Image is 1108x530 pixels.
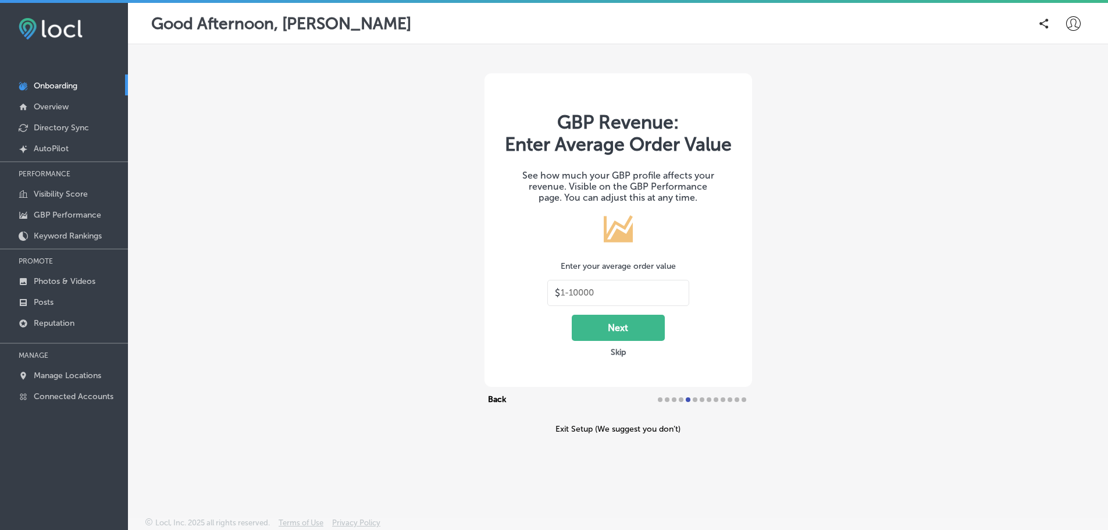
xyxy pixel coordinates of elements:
div: See how much your GBP profile affects your revenue. Visible on the GBP Performance page. You can ... [502,170,735,203]
p: Good Afternoon, [PERSON_NAME] [151,14,411,33]
input: 1-10000 [561,287,682,298]
p: Overview [34,102,69,112]
button: Back [484,393,510,407]
button: Skip [607,347,629,358]
p: Photos & Videos [34,276,95,286]
div: GBP Revenue: [502,111,735,155]
span: Enter Average Order Value [502,133,735,155]
p: Keyword Rankings [34,231,102,241]
p: Posts [34,297,54,307]
button: Next [572,315,665,341]
p: Onboarding [34,81,77,91]
div: Enter your average order value [502,261,735,271]
p: Directory Sync [34,123,89,133]
p: Manage Locations [34,371,101,380]
p: GBP Performance [34,210,101,220]
p: Reputation [34,318,74,328]
p: Connected Accounts [34,392,113,401]
div: Exit Setup (We suggest you don’t) [484,424,752,434]
p: AutoPilot [34,144,69,154]
p: Visibility Score [34,189,88,199]
img: fda3e92497d09a02dc62c9cd864e3231.png [19,18,83,40]
p: $ [555,287,560,298]
p: Locl, Inc. 2025 all rights reserved. [155,518,270,527]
